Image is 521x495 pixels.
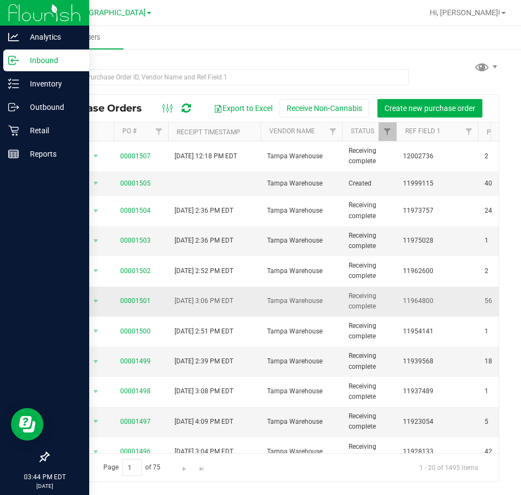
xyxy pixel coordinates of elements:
span: [DATE] 4:09 PM EDT [175,417,233,427]
span: 11999115 [403,178,472,189]
a: 00001504 [120,207,151,214]
span: Tampa Warehouse [267,447,336,457]
span: Tampa Warehouse [267,386,336,397]
span: Hi, [PERSON_NAME]! [430,8,500,17]
span: Receiving complete [349,381,390,402]
p: 03:44 PM EDT [5,472,84,482]
a: Ref Field 1 [405,127,441,135]
span: [DATE] 3:04 PM EDT [175,447,233,457]
span: 18 [485,356,515,367]
span: select [89,233,103,249]
a: 00001501 [120,297,151,305]
span: Receiving complete [349,411,390,432]
span: 1 [485,386,515,397]
a: 00001502 [120,267,151,275]
inline-svg: Analytics [8,32,19,42]
a: 00001507 [120,152,151,160]
span: Page of 75 [94,459,170,476]
span: Tampa Warehouse [267,266,336,276]
span: [DATE] 2:36 PM EDT [175,206,233,216]
a: 00001505 [120,180,151,187]
span: select [89,354,103,369]
span: Tampa Warehouse [267,417,336,427]
p: Retail [19,124,84,137]
span: 11954141 [403,326,472,337]
a: 00001500 [120,327,151,335]
a: Receipt Timestamp [177,128,240,136]
span: 11937489 [403,386,472,397]
p: Outbound [19,101,84,114]
inline-svg: Outbound [8,102,19,113]
a: Vendor Name [269,127,315,135]
a: Go to the last page [194,459,209,474]
p: [DATE] [5,482,84,490]
inline-svg: Inventory [8,78,19,89]
span: 11928133 [403,447,472,457]
span: Receiving complete [349,442,390,462]
a: 00001503 [120,237,151,244]
span: Receiving complete [349,200,390,221]
span: select [89,324,103,339]
a: Filter [379,122,396,141]
button: Export to Excel [207,99,280,117]
span: 40 [485,178,515,189]
span: 11939568 [403,356,472,367]
span: select [89,384,103,399]
span: 1 - 20 of 1495 items [411,459,487,475]
a: Filter [460,122,478,141]
span: 24 [485,206,515,216]
span: 56 [485,296,515,306]
span: [DATE] 2:51 PM EDT [175,326,233,337]
span: 11962600 [403,266,472,276]
span: Receiving complete [349,261,390,281]
span: [GEOGRAPHIC_DATA] [71,8,146,17]
a: Filter [150,122,168,141]
span: select [89,444,103,460]
span: select [89,414,103,429]
span: Receiving complete [349,291,390,312]
span: Receiving complete [349,321,390,342]
a: PO # [122,127,137,135]
p: Inbound [19,54,84,67]
span: 1 [485,326,515,337]
span: 11973757 [403,206,472,216]
a: 00001497 [120,418,151,425]
span: Tampa Warehouse [267,236,336,246]
span: [DATE] 12:18 PM EDT [175,151,237,162]
input: 1 [122,459,142,476]
span: 1 [485,236,515,246]
a: 00001498 [120,387,151,395]
button: Receive Non-Cannabis [280,99,369,117]
span: 11964800 [403,296,472,306]
span: Purchase Orders [57,102,153,114]
span: Receiving complete [349,351,390,372]
span: [DATE] 3:08 PM EDT [175,386,233,397]
span: [DATE] 3:06 PM EDT [175,296,233,306]
span: Tampa Warehouse [267,326,336,337]
a: Filter [324,122,342,141]
span: 12002736 [403,151,472,162]
span: [DATE] 2:39 PM EDT [175,356,233,367]
input: Search Purchase Order ID, Vendor Name and Ref Field 1 [48,69,409,85]
button: Create new purchase order [377,99,482,117]
a: 00001496 [120,448,151,455]
span: Tampa Warehouse [267,206,336,216]
span: 42 [485,447,515,457]
span: Receiving complete [349,231,390,251]
span: select [89,263,103,279]
iframe: Resource center [11,408,44,441]
span: select [89,176,103,191]
a: Go to the next page [177,459,193,474]
inline-svg: Inbound [8,55,19,66]
span: Tampa Warehouse [267,356,336,367]
span: 11975028 [403,236,472,246]
span: Tampa Warehouse [267,151,336,162]
span: Receiving complete [349,146,390,166]
span: select [89,203,103,219]
span: 11923054 [403,417,472,427]
span: Create new purchase order [384,104,475,113]
span: 2 [485,266,515,276]
inline-svg: Retail [8,125,19,136]
span: Tampa Warehouse [267,178,336,189]
span: [DATE] 2:36 PM EDT [175,236,233,246]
